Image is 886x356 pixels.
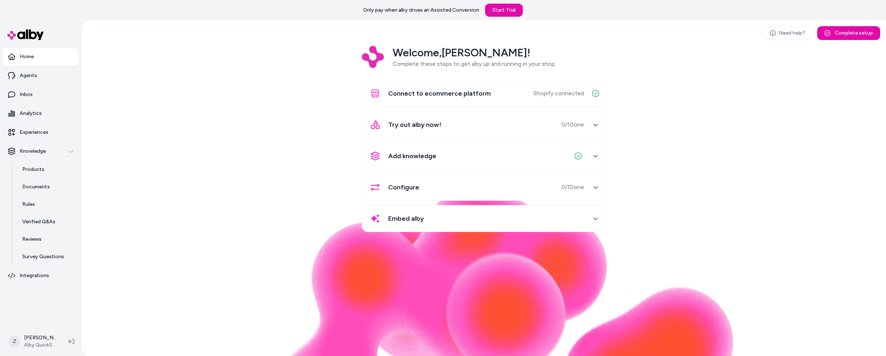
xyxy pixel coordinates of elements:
img: alby Logo [7,29,44,40]
p: Agents [20,72,37,79]
button: Knowledge [3,143,79,160]
span: Configure [388,182,419,192]
p: [PERSON_NAME] [24,334,57,341]
img: alby Bubble [234,183,734,356]
a: Need help? [762,26,813,40]
a: Products [15,161,79,178]
p: Products [22,166,44,173]
span: Shopify connected [533,89,584,98]
button: Connect to ecommerce platformShopify connected [366,85,601,102]
h2: Welcome, [PERSON_NAME] ! [393,46,556,60]
img: Logo [362,46,384,68]
span: Try out alby now! [388,120,441,130]
a: Rules [15,196,79,213]
p: Knowledge [20,148,46,155]
a: Home [3,48,79,65]
a: Integrations [3,267,79,284]
a: Analytics [3,105,79,122]
a: Agents [3,67,79,84]
span: Connect to ecommerce platform [388,88,491,99]
p: Verified Q&As [22,218,55,225]
span: Alby QuickStart Store [24,341,57,349]
span: Z [9,336,20,347]
a: Survey Questions [15,248,79,265]
p: Experiences [20,129,48,136]
a: Inbox [3,86,79,103]
p: Home [20,53,34,60]
span: Add knowledge [388,151,436,161]
p: Rules [22,201,35,208]
button: Add knowledge [366,147,601,165]
p: Inbox [20,91,33,98]
button: Try out alby now!0/1Done [366,116,601,133]
button: Complete setup [817,26,880,40]
p: Integrations [20,272,49,279]
span: 0 / 1 Done [561,183,584,192]
p: Documents [22,183,50,191]
span: Embed alby [388,213,424,224]
a: Verified Q&As [15,213,79,231]
span: Complete these steps to get alby up and running in your shop. [393,60,556,67]
a: Experiences [3,124,79,141]
button: Z[PERSON_NAME]Alby QuickStart Store [4,330,63,353]
p: Analytics [20,110,42,117]
a: Documents [15,178,79,196]
a: Reviews [15,231,79,248]
p: Only pay when alby drives an Assisted Conversion [363,7,479,14]
p: Reviews [22,236,41,243]
button: Embed alby [366,210,601,227]
span: 0 / 1 Done [561,120,584,129]
button: Configure0/1Done [366,179,601,196]
p: Survey Questions [22,253,64,260]
a: Start Trial [485,4,523,17]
